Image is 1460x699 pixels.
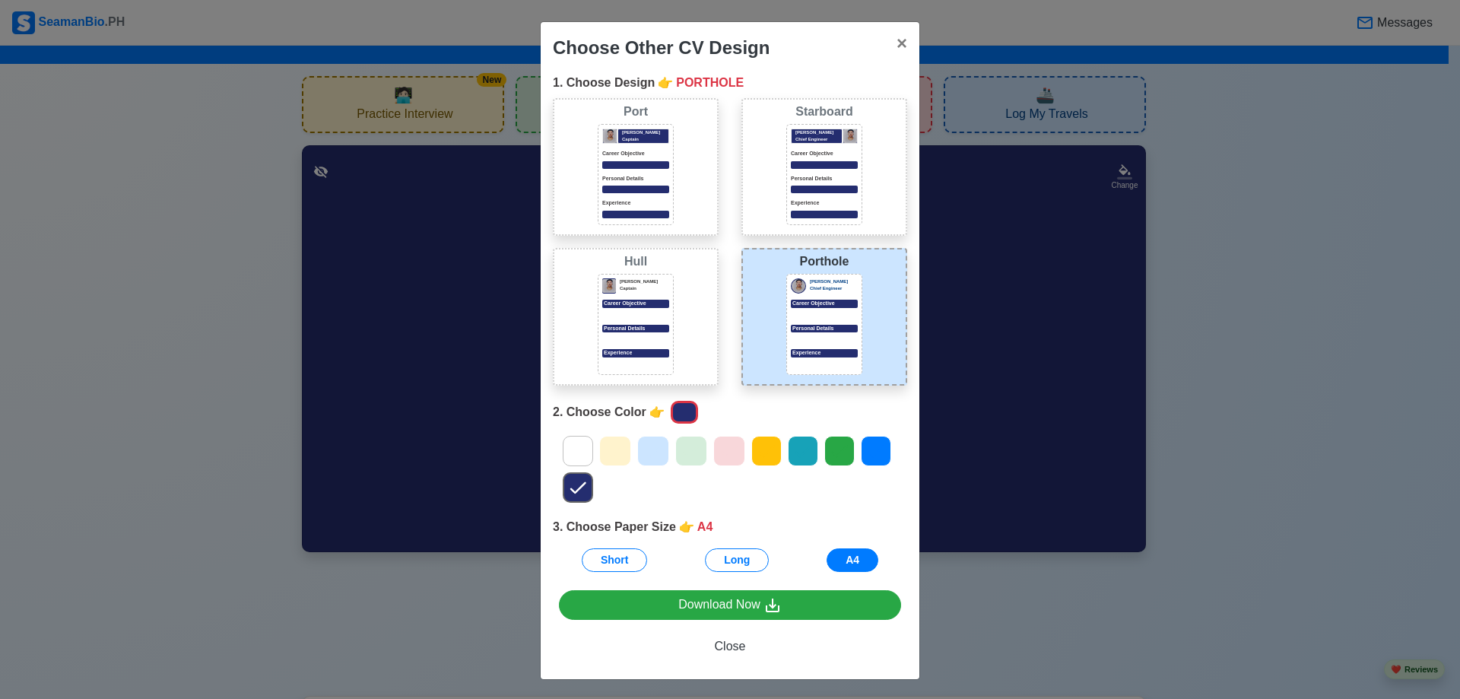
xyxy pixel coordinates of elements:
p: [PERSON_NAME] [622,129,668,136]
p: Captain [620,285,669,292]
div: Porthole [746,253,903,271]
p: Career Objective [791,150,858,158]
span: point [658,74,673,92]
div: Personal Details [791,325,858,333]
p: [PERSON_NAME] [810,278,858,285]
span: point [679,518,694,536]
span: PORTHOLE [676,74,744,92]
div: Starboard [746,103,903,121]
button: Short [582,548,648,572]
p: Personal Details [791,175,858,183]
span: Close [715,640,746,653]
p: Captain [622,136,668,143]
p: [PERSON_NAME] [795,129,842,136]
span: A4 [697,518,713,536]
p: Career Objective [602,150,669,158]
p: Personal Details [602,175,669,183]
div: Career Objective [791,300,858,308]
div: Hull [557,253,714,271]
div: 1. Choose Design [553,74,907,92]
div: Download Now [678,596,782,615]
div: 2. Choose Color [553,398,907,427]
p: Personal Details [602,325,669,333]
div: Port [557,103,714,121]
p: Chief Engineer [795,136,842,143]
p: Chief Engineer [810,285,858,292]
div: 3. Choose Paper Size [553,518,907,536]
p: Experience [791,199,858,208]
p: Career Objective [602,300,669,308]
div: Choose Other CV Design [553,34,770,62]
button: Long [705,548,769,572]
button: A4 [827,548,878,572]
span: point [649,403,665,421]
a: Download Now [559,590,901,620]
p: [PERSON_NAME] [620,278,669,285]
p: Experience [602,349,669,357]
span: × [897,33,907,53]
p: Experience [602,199,669,208]
div: Experience [791,349,858,357]
button: Close [559,632,901,661]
